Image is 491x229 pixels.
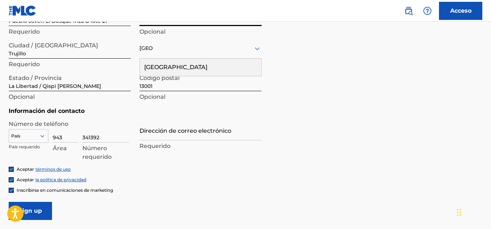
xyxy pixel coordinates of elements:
[35,177,86,182] a: la política de privacidad
[9,178,13,182] img: caja
[9,93,35,100] font: Opcional
[455,194,491,229] iframe: Widget de chat
[9,188,13,192] img: caja
[9,120,68,127] font: Número de teléfono
[144,64,207,71] font: [GEOGRAPHIC_DATA]
[53,145,67,152] font: Área
[139,93,165,100] font: Opcional
[82,145,112,160] font: Número requerido
[439,2,482,20] a: Acceso
[457,202,461,223] div: Arrastrar
[9,5,36,16] img: Logotipo del MLC
[9,144,40,149] font: País requerido
[401,4,416,18] a: Búsqueda pública
[139,28,165,35] font: Opcional
[139,143,171,149] font: Requerido
[404,7,413,15] img: buscar
[450,7,471,14] font: Acceso
[35,166,71,172] a: términos de uso
[9,107,85,114] font: Información del contacto
[9,28,40,35] font: Requerido
[9,61,40,68] font: Requerido
[420,4,435,18] div: Ayuda
[17,166,34,172] font: Aceptar
[9,167,13,171] img: caja
[9,202,52,220] input: Sign up
[423,7,432,15] img: ayuda
[17,187,113,193] font: Inscribirse en comunicaciones de marketing
[17,177,34,182] font: Aceptar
